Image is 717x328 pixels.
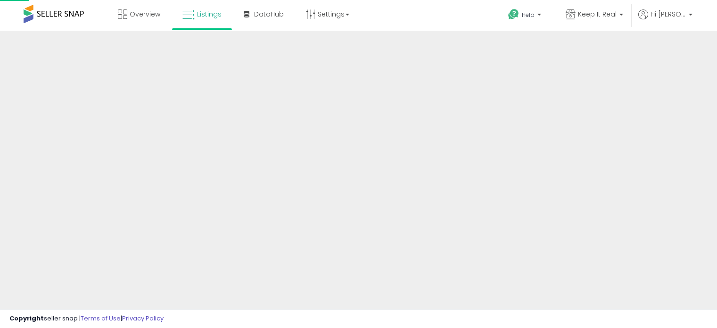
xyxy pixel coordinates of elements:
a: Privacy Policy [122,314,164,323]
a: Terms of Use [81,314,121,323]
strong: Copyright [9,314,44,323]
span: Help [522,11,535,19]
span: Hi [PERSON_NAME] [651,9,686,19]
span: Keep It Real [578,9,617,19]
a: Help [501,1,551,31]
div: seller snap | | [9,314,164,323]
span: Listings [197,9,222,19]
i: Get Help [508,8,519,20]
a: Hi [PERSON_NAME] [638,9,692,31]
span: DataHub [254,9,284,19]
span: Overview [130,9,160,19]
